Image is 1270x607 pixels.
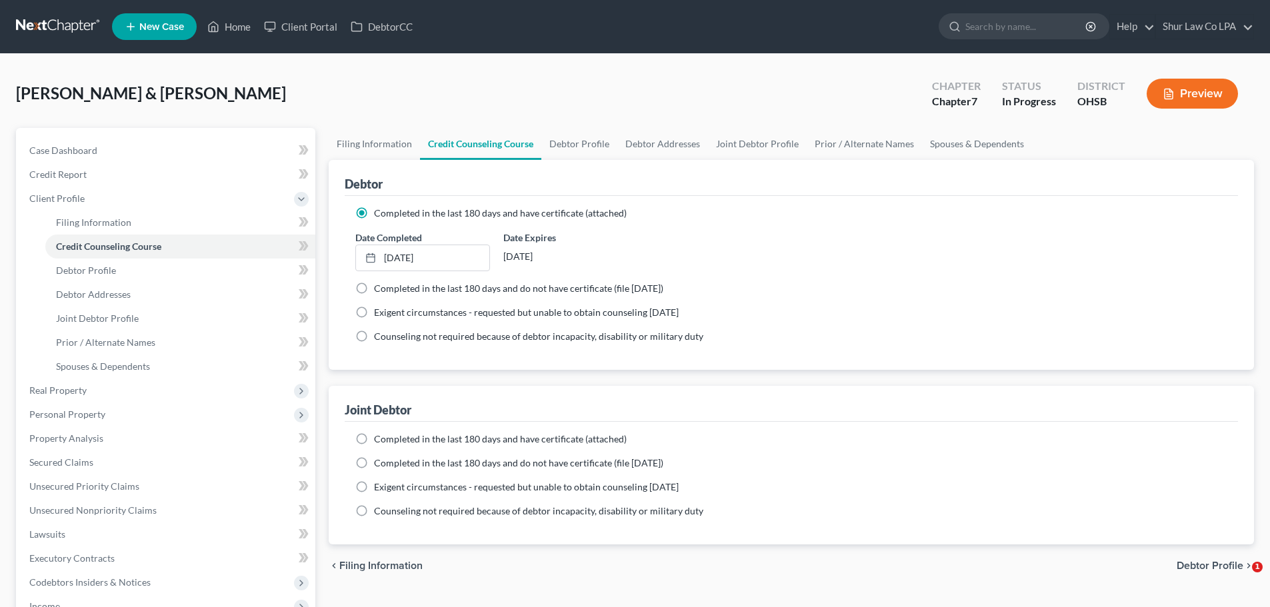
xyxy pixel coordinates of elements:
div: In Progress [1002,94,1056,109]
a: Debtor Profile [541,128,617,160]
div: Chapter [932,94,981,109]
div: Debtor [345,176,383,192]
span: Codebtors Insiders & Notices [29,576,151,588]
a: Credit Counseling Course [420,128,541,160]
a: Client Portal [257,15,344,39]
span: Personal Property [29,408,105,420]
span: Credit Report [29,169,87,180]
span: Filing Information [339,560,423,571]
a: Spouses & Dependents [45,354,315,378]
iframe: Intercom live chat [1225,562,1257,594]
a: Lawsuits [19,522,315,546]
span: [PERSON_NAME] & [PERSON_NAME] [16,83,286,103]
a: Executory Contracts [19,546,315,570]
input: Search by name... [965,14,1087,39]
a: Help [1110,15,1155,39]
span: Exigent circumstances - requested but unable to obtain counseling [DATE] [374,306,679,318]
button: Preview [1147,79,1238,109]
span: 7 [971,95,977,107]
span: Filing Information [56,217,131,228]
span: Executory Contracts [29,552,115,564]
label: Date Completed [355,231,422,245]
a: Debtor Addresses [617,128,708,160]
span: Completed in the last 180 days and have certificate (attached) [374,207,627,219]
a: Credit Counseling Course [45,235,315,259]
span: Prior / Alternate Names [56,336,155,348]
span: 1 [1252,562,1263,572]
a: Case Dashboard [19,139,315,163]
span: Completed in the last 180 days and have certificate (attached) [374,433,627,444]
span: Property Analysis [29,432,103,444]
a: Secured Claims [19,450,315,474]
div: Joint Debtor [345,402,411,418]
span: New Case [139,22,184,32]
div: District [1077,79,1125,94]
a: Home [201,15,257,39]
a: Filing Information [45,211,315,235]
span: Debtor Profile [56,265,116,276]
span: Case Dashboard [29,145,97,156]
a: Debtor Profile [45,259,315,283]
i: chevron_right [1243,560,1254,571]
a: Shur Law Co LPA [1156,15,1253,39]
span: Joint Debtor Profile [56,312,139,324]
span: Counseling not required because of debtor incapacity, disability or military duty [374,505,703,516]
span: Completed in the last 180 days and do not have certificate (file [DATE]) [374,283,663,294]
span: Unsecured Nonpriority Claims [29,504,157,516]
a: Spouses & Dependents [922,128,1032,160]
a: [DATE] [356,245,489,271]
a: Unsecured Priority Claims [19,474,315,498]
span: Exigent circumstances - requested but unable to obtain counseling [DATE] [374,481,679,492]
a: Property Analysis [19,426,315,450]
span: Secured Claims [29,456,93,468]
a: Joint Debtor Profile [708,128,807,160]
span: Spouses & Dependents [56,360,150,372]
a: Prior / Alternate Names [45,330,315,354]
div: [DATE] [503,245,637,269]
label: Date Expires [503,231,637,245]
span: Credit Counseling Course [56,241,161,252]
span: Completed in the last 180 days and do not have certificate (file [DATE]) [374,457,663,468]
div: OHSB [1077,94,1125,109]
a: Prior / Alternate Names [807,128,922,160]
button: chevron_left Filing Information [329,560,423,571]
span: Real Property [29,384,87,396]
div: Status [1002,79,1056,94]
span: Lawsuits [29,528,65,540]
button: Debtor Profile chevron_right [1177,560,1254,571]
span: Client Profile [29,193,85,204]
a: Filing Information [329,128,420,160]
span: Counseling not required because of debtor incapacity, disability or military duty [374,330,703,342]
a: DebtorCC [344,15,419,39]
div: Chapter [932,79,981,94]
span: Debtor Profile [1177,560,1243,571]
span: Debtor Addresses [56,289,131,300]
span: Unsecured Priority Claims [29,480,139,492]
i: chevron_left [329,560,339,571]
a: Debtor Addresses [45,283,315,306]
a: Unsecured Nonpriority Claims [19,498,315,522]
a: Credit Report [19,163,315,187]
a: Joint Debtor Profile [45,306,315,330]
